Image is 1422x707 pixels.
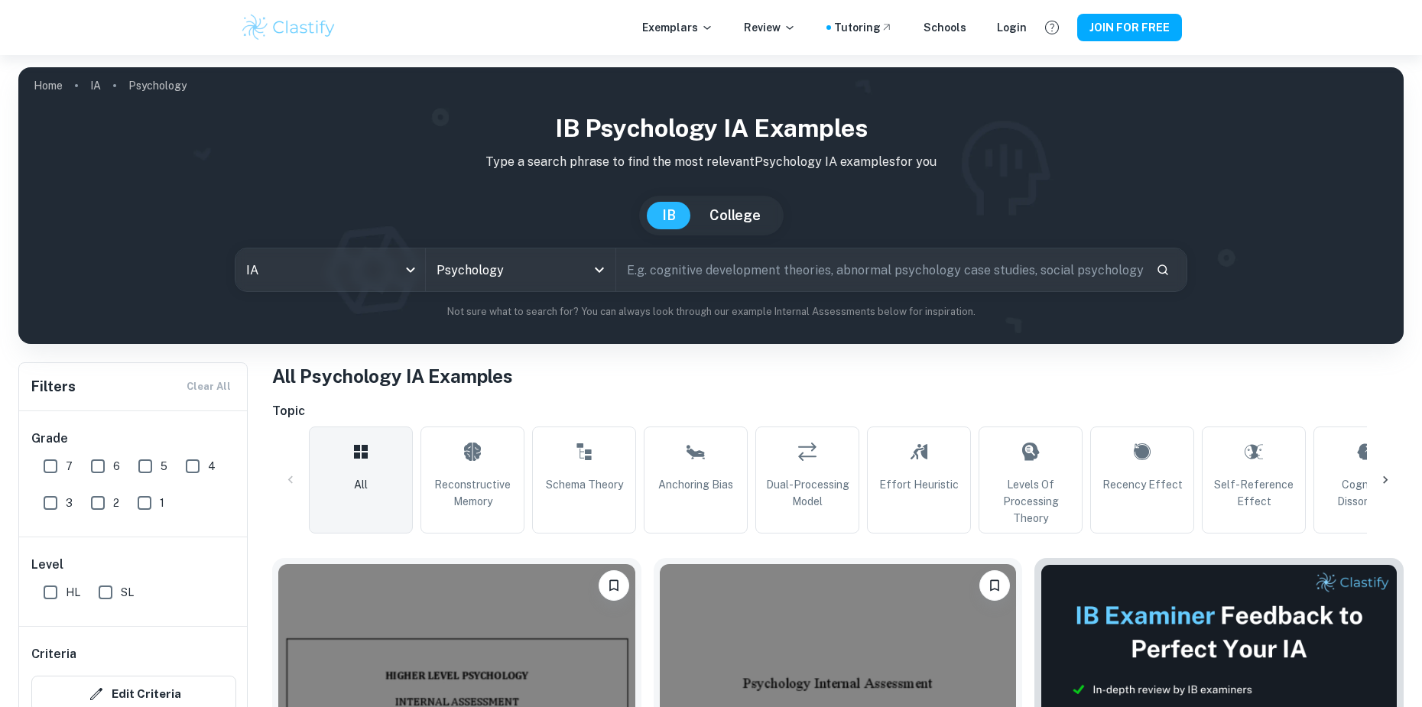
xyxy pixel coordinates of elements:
[121,584,134,601] span: SL
[997,19,1027,36] a: Login
[34,75,63,96] a: Home
[161,458,167,475] span: 5
[985,476,1076,527] span: Levels of Processing Theory
[647,202,691,229] button: IB
[546,476,623,493] span: Schema Theory
[1320,476,1411,510] span: Cognitive Dissonance
[354,476,368,493] span: All
[744,19,796,36] p: Review
[979,570,1010,601] button: Please log in to bookmark exemplars
[1039,15,1065,41] button: Help and Feedback
[1150,257,1176,283] button: Search
[694,202,776,229] button: College
[128,77,187,94] p: Psychology
[18,67,1404,344] img: profile cover
[66,584,80,601] span: HL
[272,402,1404,420] h6: Topic
[113,495,119,511] span: 2
[642,19,713,36] p: Exemplars
[31,304,1391,319] p: Not sure what to search for? You can always look through our example Internal Assessments below f...
[834,19,893,36] a: Tutoring
[762,476,852,510] span: Dual-Processing Model
[599,570,629,601] button: Please log in to bookmark exemplars
[208,458,216,475] span: 4
[160,495,164,511] span: 1
[31,376,76,397] h6: Filters
[1209,476,1299,510] span: Self-Reference Effect
[1077,14,1182,41] button: JOIN FOR FREE
[31,645,76,663] h6: Criteria
[31,153,1391,171] p: Type a search phrase to find the most relevant Psychology IA examples for you
[31,556,236,574] h6: Level
[31,110,1391,147] h1: IB Psychology IA examples
[1102,476,1183,493] span: Recency Effect
[589,259,610,281] button: Open
[658,476,733,493] span: Anchoring Bias
[235,248,425,291] div: IA
[879,476,959,493] span: Effort Heuristic
[616,248,1144,291] input: E.g. cognitive development theories, abnormal psychology case studies, social psychology experime...
[113,458,120,475] span: 6
[924,19,966,36] a: Schools
[272,362,1404,390] h1: All Psychology IA Examples
[90,75,101,96] a: IA
[66,495,73,511] span: 3
[31,430,236,448] h6: Grade
[66,458,73,475] span: 7
[427,476,518,510] span: Reconstructive Memory
[240,12,337,43] img: Clastify logo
